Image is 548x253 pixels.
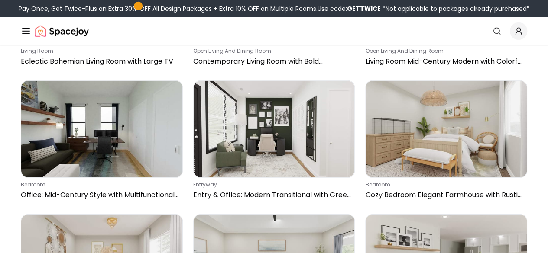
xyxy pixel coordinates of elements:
p: Eclectic Bohemian Living Room with Large TV [21,56,179,67]
p: Contemporary Living Room with Bold Fireplace [193,56,352,67]
p: bedroom [21,181,179,188]
b: GETTWICE [347,4,381,13]
p: Cozy Bedroom Elegant Farmhouse with Rustic Accents [365,190,524,200]
p: open living and dining room [193,48,352,54]
a: Spacejoy [35,22,89,40]
a: Office: Mid-Century Style with Multifunctional DesignbedroomOffice: Mid-Century Style with Multif... [21,80,183,204]
img: Spacejoy Logo [35,22,89,40]
img: Entry & Office: Modern Transitional with Green Accent Wall [194,81,355,177]
img: Office: Mid-Century Style with Multifunctional Design [21,81,182,177]
a: Cozy Bedroom Elegant Farmhouse with Rustic AccentsbedroomCozy Bedroom Elegant Farmhouse with Rust... [365,80,527,204]
img: Cozy Bedroom Elegant Farmhouse with Rustic Accents [366,81,527,177]
p: living room [21,48,179,54]
p: open living and dining room [365,48,524,54]
nav: Global [21,17,527,45]
p: Living Room Mid-Century Modern with Colorful Accents [365,56,524,67]
p: entryway [193,181,352,188]
div: Pay Once, Get Twice-Plus an Extra 30% OFF All Design Packages + Extra 10% OFF on Multiple Rooms. [19,4,530,13]
p: Entry & Office: Modern Transitional with Green Accent Wall [193,190,352,200]
span: Use code: [318,4,381,13]
p: Office: Mid-Century Style with Multifunctional Design [21,190,179,200]
span: *Not applicable to packages already purchased* [381,4,530,13]
p: bedroom [365,181,524,188]
a: Entry & Office: Modern Transitional with Green Accent WallentrywayEntry & Office: Modern Transiti... [193,80,355,204]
